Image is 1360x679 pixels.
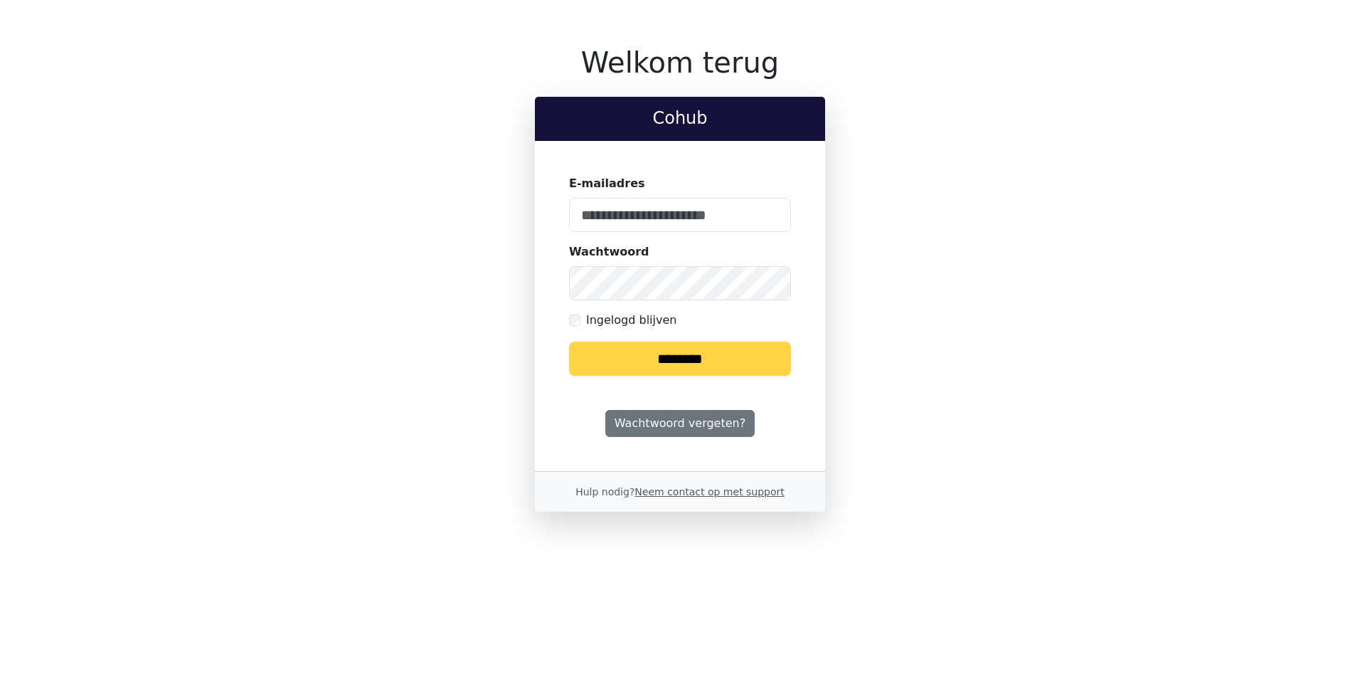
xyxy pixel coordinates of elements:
[575,486,785,498] small: Hulp nodig?
[569,175,645,192] label: E-mailadres
[546,108,814,129] h2: Cohub
[569,243,649,260] label: Wachtwoord
[605,410,755,437] a: Wachtwoord vergeten?
[586,312,676,329] label: Ingelogd blijven
[535,46,825,80] h1: Welkom terug
[634,486,784,498] a: Neem contact op met support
